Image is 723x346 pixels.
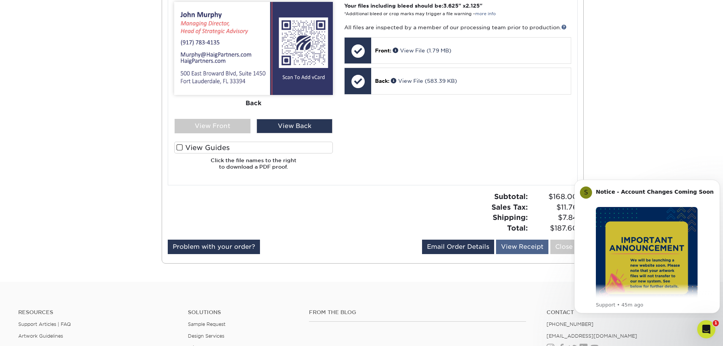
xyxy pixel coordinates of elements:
[491,203,528,211] strong: Sales Tax:
[174,142,333,153] label: View Guides
[175,119,250,133] div: View Front
[309,309,526,316] h4: From the Blog
[168,240,260,254] a: Problem with your order?
[496,240,548,254] a: View Receipt
[530,223,578,234] span: $187.60
[493,213,528,221] strong: Shipping:
[344,11,496,16] small: *Additional bleed or crop marks may trigger a file warning –
[475,11,496,16] a: more info
[494,192,528,201] strong: Subtotal:
[344,3,482,9] strong: Your files including bleed should be: " x "
[507,224,528,232] strong: Total:
[530,212,578,223] span: $7.84
[174,157,333,176] h6: Click the file names to the right to download a PDF proof.
[547,321,594,327] a: [PHONE_NUMBER]
[422,240,494,254] a: Email Order Details
[571,173,723,318] iframe: Intercom notifications message
[188,333,224,339] a: Design Services
[174,95,333,111] div: Back
[375,78,389,84] span: Back:
[344,24,571,31] p: All files are inspected by a member of our processing team prior to production.
[466,3,480,9] span: 2.125
[530,202,578,213] span: $11.76
[257,119,332,133] div: View Back
[547,333,637,339] a: [EMAIL_ADDRESS][DOMAIN_NAME]
[375,47,391,54] span: Front:
[550,240,578,254] a: Close
[697,320,715,338] iframe: Intercom live chat
[443,3,458,9] span: 3.625
[530,191,578,202] span: $168.00
[713,320,719,326] span: 1
[393,47,451,54] a: View File (1.79 MB)
[188,321,225,327] a: Sample Request
[391,78,457,84] a: View File (583.39 KB)
[18,309,176,316] h4: Resources
[188,309,298,316] h4: Solutions
[547,309,705,316] a: Contact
